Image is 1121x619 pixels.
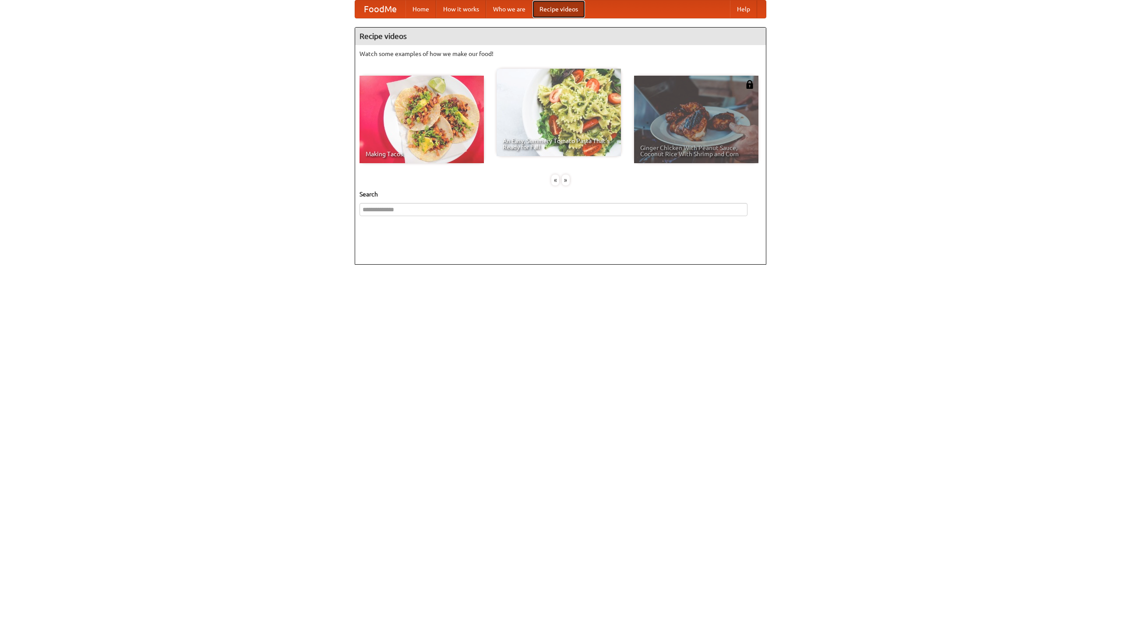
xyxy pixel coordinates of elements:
a: An Easy, Summery Tomato Pasta That's Ready for Fall [497,69,621,156]
a: Recipe videos [532,0,585,18]
a: Making Tacos [360,76,484,163]
a: How it works [436,0,486,18]
div: » [562,175,570,185]
p: Watch some examples of how we make our food! [360,49,761,58]
a: Help [730,0,757,18]
a: FoodMe [355,0,405,18]
span: An Easy, Summery Tomato Pasta That's Ready for Fall [503,138,615,150]
span: Making Tacos [366,151,478,157]
img: 483408.png [745,80,754,89]
h4: Recipe videos [355,28,766,45]
a: Home [405,0,436,18]
div: « [551,175,559,185]
h5: Search [360,190,761,199]
a: Who we are [486,0,532,18]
